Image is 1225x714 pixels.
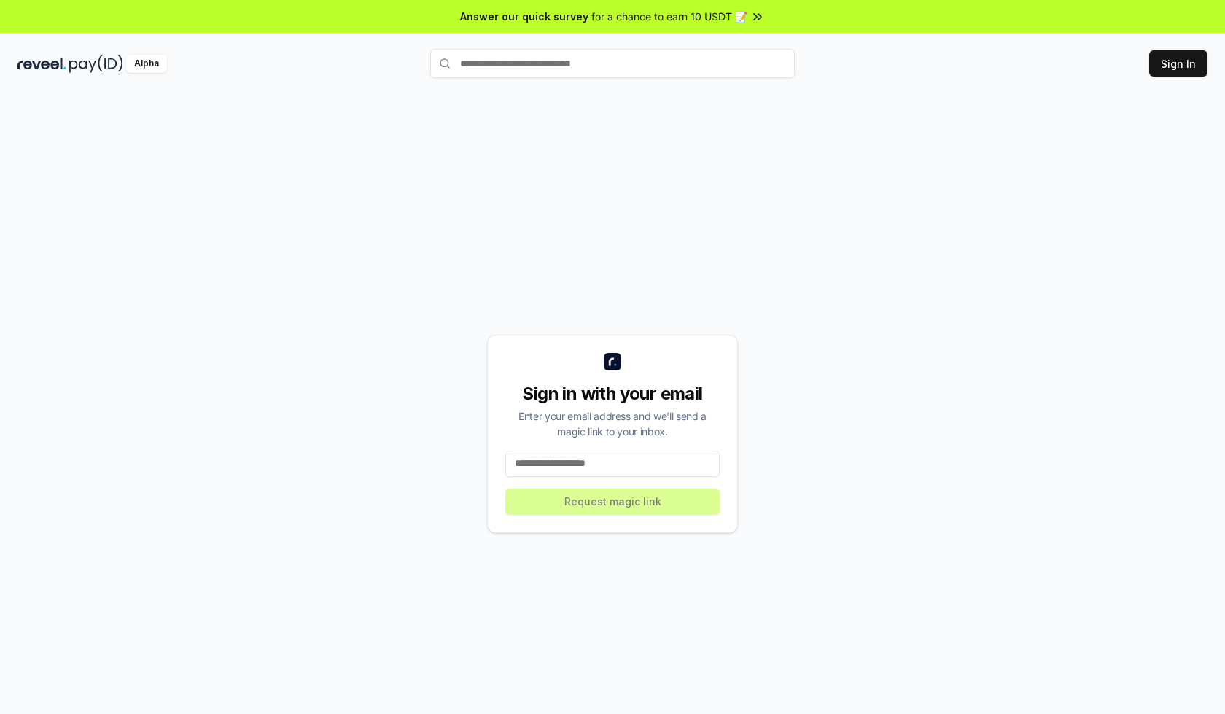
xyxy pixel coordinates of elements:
[460,9,588,24] span: Answer our quick survey
[17,55,66,73] img: reveel_dark
[69,55,123,73] img: pay_id
[505,408,720,439] div: Enter your email address and we’ll send a magic link to your inbox.
[126,55,167,73] div: Alpha
[604,353,621,370] img: logo_small
[591,9,747,24] span: for a chance to earn 10 USDT 📝
[505,382,720,405] div: Sign in with your email
[1149,50,1207,77] button: Sign In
